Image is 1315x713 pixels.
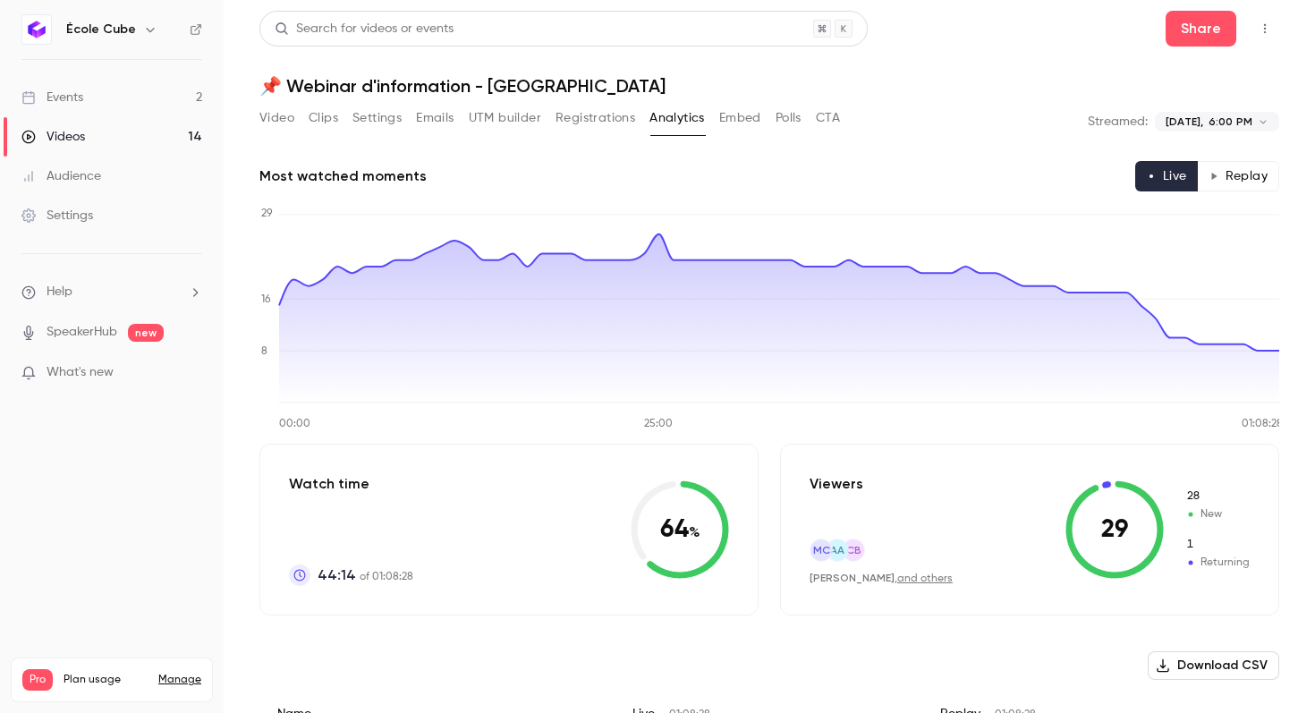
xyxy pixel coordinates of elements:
[556,104,635,132] button: Registrations
[1166,114,1203,130] span: [DATE],
[47,363,114,382] span: What's new
[352,104,402,132] button: Settings
[47,283,72,301] span: Help
[469,104,541,132] button: UTM builder
[22,669,53,691] span: Pro
[279,419,310,429] tspan: 00:00
[1185,488,1250,505] span: New
[1242,419,1283,429] tspan: 01:08:28
[1166,11,1236,47] button: Share
[21,283,202,301] li: help-dropdown-opener
[1198,161,1279,191] button: Replay
[275,20,454,38] div: Search for videos or events
[21,128,85,146] div: Videos
[810,572,895,584] span: [PERSON_NAME]
[813,542,830,558] span: MC
[830,542,844,558] span: AA
[309,104,338,132] button: Clips
[816,104,840,132] button: CTA
[318,564,413,586] p: of 01:08:28
[259,75,1279,97] h1: 📌 Webinar d'information - [GEOGRAPHIC_DATA]
[810,473,863,495] p: Viewers
[846,542,861,558] span: CB
[1185,555,1250,571] span: Returning
[261,346,267,357] tspan: 8
[259,104,294,132] button: Video
[318,564,356,586] span: 44:14
[719,104,761,132] button: Embed
[810,571,953,586] div: ,
[1251,14,1279,43] button: Top Bar Actions
[1185,537,1250,553] span: Returning
[47,323,117,342] a: SpeakerHub
[261,208,273,219] tspan: 29
[21,89,83,106] div: Events
[181,365,202,381] iframe: Noticeable Trigger
[158,673,201,687] a: Manage
[1209,114,1252,130] span: 6:00 PM
[22,15,51,44] img: École Cube
[897,573,953,584] a: and others
[644,419,673,429] tspan: 25:00
[649,104,705,132] button: Analytics
[289,473,413,495] p: Watch time
[776,104,802,132] button: Polls
[259,166,427,187] h2: Most watched moments
[21,167,101,185] div: Audience
[21,207,93,225] div: Settings
[66,21,136,38] h6: École Cube
[64,673,148,687] span: Plan usage
[1088,113,1148,131] p: Streamed:
[1148,651,1279,680] button: Download CSV
[1185,506,1250,522] span: New
[1135,161,1199,191] button: Live
[416,104,454,132] button: Emails
[261,294,271,305] tspan: 16
[128,324,164,342] span: new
